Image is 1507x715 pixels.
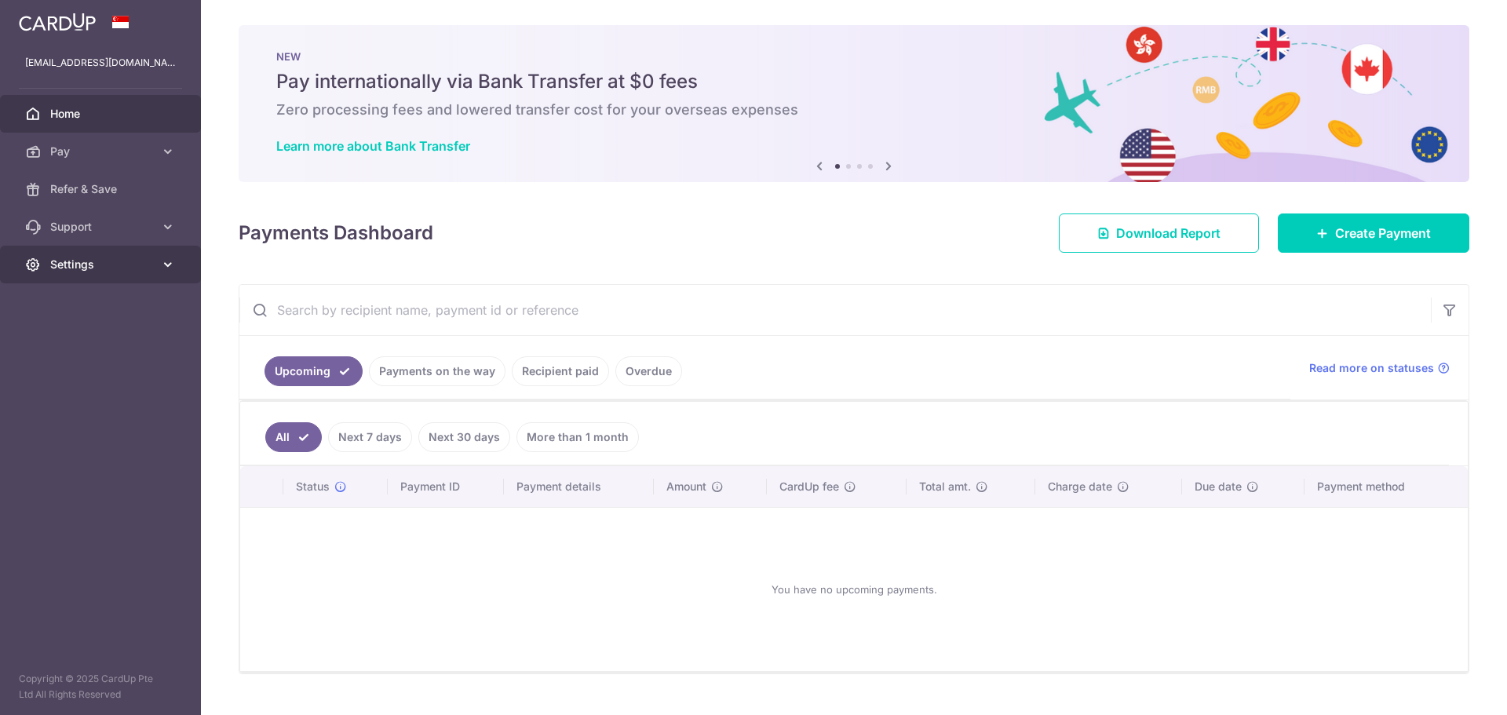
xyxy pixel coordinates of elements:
img: CardUp [19,13,96,31]
span: Download Report [1116,224,1221,243]
a: Next 30 days [418,422,510,452]
span: Settings [50,257,154,272]
a: Upcoming [265,356,363,386]
a: More than 1 month [516,422,639,452]
h5: Pay internationally via Bank Transfer at $0 fees [276,69,1432,94]
span: Charge date [1048,479,1112,494]
a: All [265,422,322,452]
span: Support [50,219,154,235]
a: Next 7 days [328,422,412,452]
a: Create Payment [1278,213,1469,253]
a: Recipient paid [512,356,609,386]
span: CardUp fee [779,479,839,494]
span: Due date [1195,479,1242,494]
a: Overdue [615,356,682,386]
p: [EMAIL_ADDRESS][DOMAIN_NAME] [25,55,176,71]
span: Home [50,106,154,122]
input: Search by recipient name, payment id or reference [239,285,1431,335]
span: Total amt. [919,479,971,494]
a: Read more on statuses [1309,360,1450,376]
span: Refer & Save [50,181,154,197]
img: Bank transfer banner [239,25,1469,182]
a: Download Report [1059,213,1259,253]
div: You have no upcoming payments. [259,520,1449,658]
a: Learn more about Bank Transfer [276,138,470,154]
h6: Zero processing fees and lowered transfer cost for your overseas expenses [276,100,1432,119]
span: Create Payment [1335,224,1431,243]
th: Payment details [504,466,655,507]
p: NEW [276,50,1432,63]
span: Status [296,479,330,494]
span: Read more on statuses [1309,360,1434,376]
a: Payments on the way [369,356,505,386]
h4: Payments Dashboard [239,219,433,247]
th: Payment method [1304,466,1468,507]
th: Payment ID [388,466,504,507]
span: Pay [50,144,154,159]
span: Amount [666,479,706,494]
